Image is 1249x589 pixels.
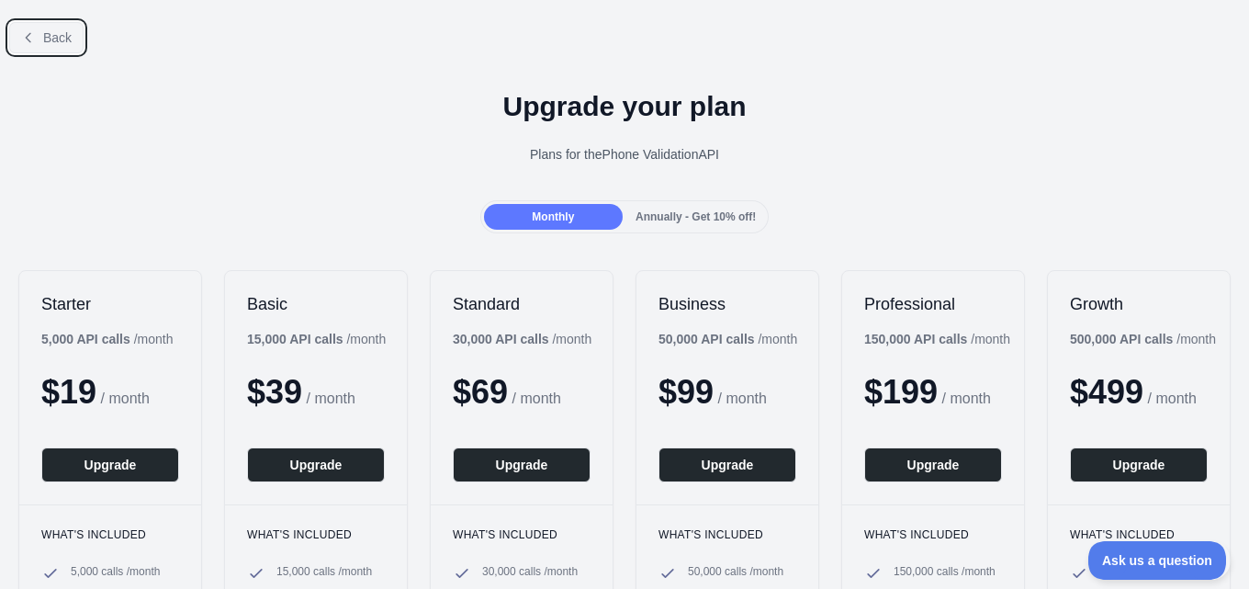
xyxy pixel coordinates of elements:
[1070,293,1208,315] h2: Growth
[864,373,938,411] span: $ 199
[864,330,1010,348] div: / month
[453,293,591,315] h2: Standard
[864,332,967,346] b: 150,000 API calls
[658,330,797,348] div: / month
[864,293,1002,315] h2: Professional
[658,293,796,315] h2: Business
[453,332,549,346] b: 30,000 API calls
[658,373,714,411] span: $ 99
[453,373,508,411] span: $ 69
[1070,332,1173,346] b: 500,000 API calls
[658,332,755,346] b: 50,000 API calls
[1070,330,1216,348] div: / month
[1088,541,1231,580] iframe: Toggle Customer Support
[453,330,591,348] div: / month
[1070,373,1143,411] span: $ 499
